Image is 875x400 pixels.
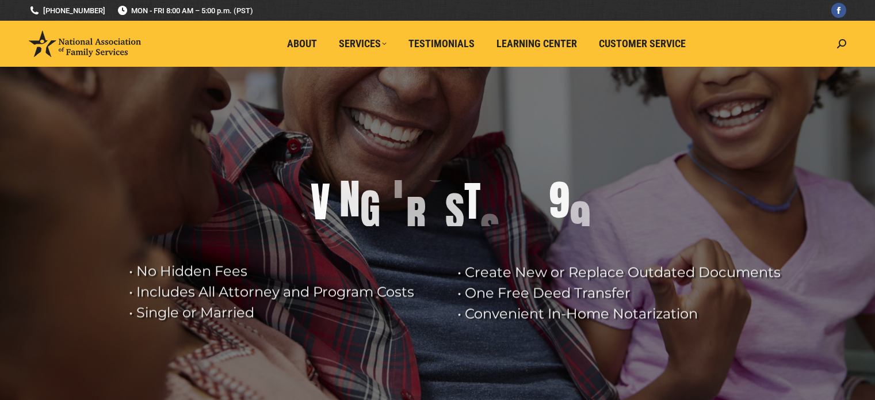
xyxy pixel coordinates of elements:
[457,262,791,324] rs-layer: • Create New or Replace Outdated Documents • One Free Deed Transfer • Convenient In-Home Notariza...
[117,5,253,16] span: MON - FRI 8:00 AM – 5:00 p.m. (PST)
[831,3,846,18] a: Facebook page opens in new window
[279,33,325,55] a: About
[339,37,387,50] span: Services
[464,178,480,224] div: T
[488,33,585,55] a: Learning Center
[400,33,483,55] a: Testimonials
[549,177,570,223] div: 9
[496,37,577,50] span: Learning Center
[311,179,330,225] div: V
[426,142,445,188] div: U
[360,186,380,232] div: G
[599,37,686,50] span: Customer Service
[406,192,426,238] div: R
[480,209,499,256] div: S
[390,158,406,204] div: T
[408,37,475,50] span: Testimonials
[591,33,694,55] a: Customer Service
[29,5,105,16] a: [PHONE_NUMBER]
[287,37,317,50] span: About
[29,31,141,57] img: National Association of Family Services
[339,176,360,222] div: N
[570,197,590,243] div: 9
[445,189,464,235] div: S
[129,261,443,323] rs-layer: • No Hidden Fees • Includes All Attorney and Program Costs • Single or Married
